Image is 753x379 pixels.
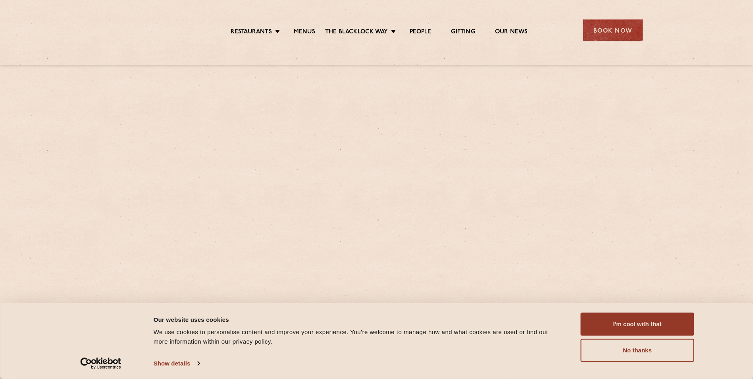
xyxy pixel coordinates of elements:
[154,315,563,324] div: Our website uses cookies
[66,358,135,369] a: Usercentrics Cookiebot - opens in a new window
[111,8,179,53] img: svg%3E
[154,358,200,369] a: Show details
[581,339,694,362] button: No thanks
[451,28,475,37] a: Gifting
[495,28,528,37] a: Our News
[581,313,694,336] button: I'm cool with that
[325,28,388,37] a: The Blacklock Way
[410,28,431,37] a: People
[583,19,643,41] div: Book Now
[154,327,563,346] div: We use cookies to personalise content and improve your experience. You're welcome to manage how a...
[231,28,272,37] a: Restaurants
[294,28,315,37] a: Menus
